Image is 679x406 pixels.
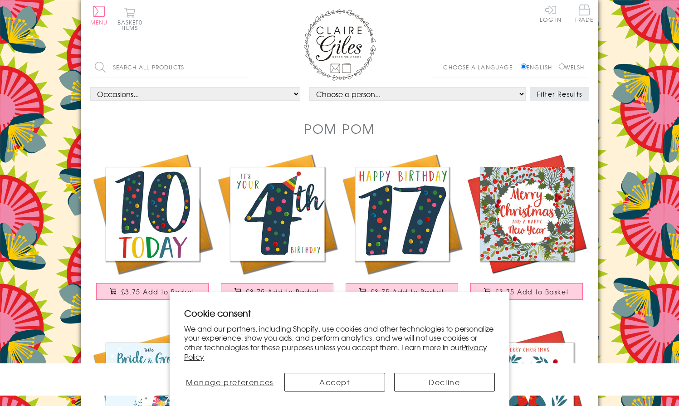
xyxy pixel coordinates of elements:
a: Privacy Policy [184,342,487,362]
span: £3.75 Add to Basket [371,287,445,296]
input: Search all products [90,57,249,78]
a: Birthday Card, Age 10 - Blue, 10 Today, Embellished with colourful pompoms £3.75 Add to Basket [90,152,215,309]
img: Birthday Card, Age 10 - Blue, 10 Today, Embellished with colourful pompoms [90,152,215,276]
span: £3.75 Add to Basket [121,287,195,296]
button: Accept [284,373,385,391]
input: Welsh [559,64,565,69]
label: English [521,63,557,71]
a: Trade [575,5,594,24]
p: Choose a language: [443,63,519,71]
span: Menu [90,18,108,26]
button: Menu [90,6,108,25]
button: Decline [394,373,495,391]
img: Christmas Card, Holly and berry wreath, Pompom Embellished [464,152,589,276]
button: £3.75 Add to Basket [346,283,458,300]
button: Manage preferences [184,373,275,391]
h1: Pom Pom [304,119,375,138]
label: Welsh [559,63,585,71]
button: £3.75 Add to Basket [221,283,333,300]
img: Claire Giles Greetings Cards [303,9,376,81]
button: Filter Results [530,87,589,101]
a: Log In [540,5,562,22]
img: Birthday Card, Age 17 - Blue, Happy Birthday 17, Embellished with pompoms [340,152,464,276]
input: English [521,64,527,69]
p: We and our partners, including Shopify, use cookies and other technologies to personalize your ex... [184,324,495,362]
span: £3.75 Add to Basket [495,287,569,296]
a: Birthday Card, Age 17 - Blue, Happy Birthday 17, Embellished with pompoms £3.75 Add to Basket [340,152,464,309]
a: Birthday Card, Age 4 - Blue, It's your 4th Birthday, Embellished with pompoms £3.75 Add to Basket [215,152,340,309]
a: Christmas Card, Holly and berry wreath, Pompom Embellished £3.75 Add to Basket [464,152,589,309]
span: Manage preferences [186,377,274,387]
span: £3.75 Add to Basket [246,287,320,296]
img: Birthday Card, Age 4 - Blue, It's your 4th Birthday, Embellished with pompoms [215,152,340,276]
span: 0 items [122,18,142,32]
button: Basket0 items [117,7,142,30]
input: Search [240,57,249,78]
button: £3.75 Add to Basket [470,283,583,300]
span: Trade [575,5,594,22]
h2: Cookie consent [184,307,495,319]
button: £3.75 Add to Basket [96,283,209,300]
